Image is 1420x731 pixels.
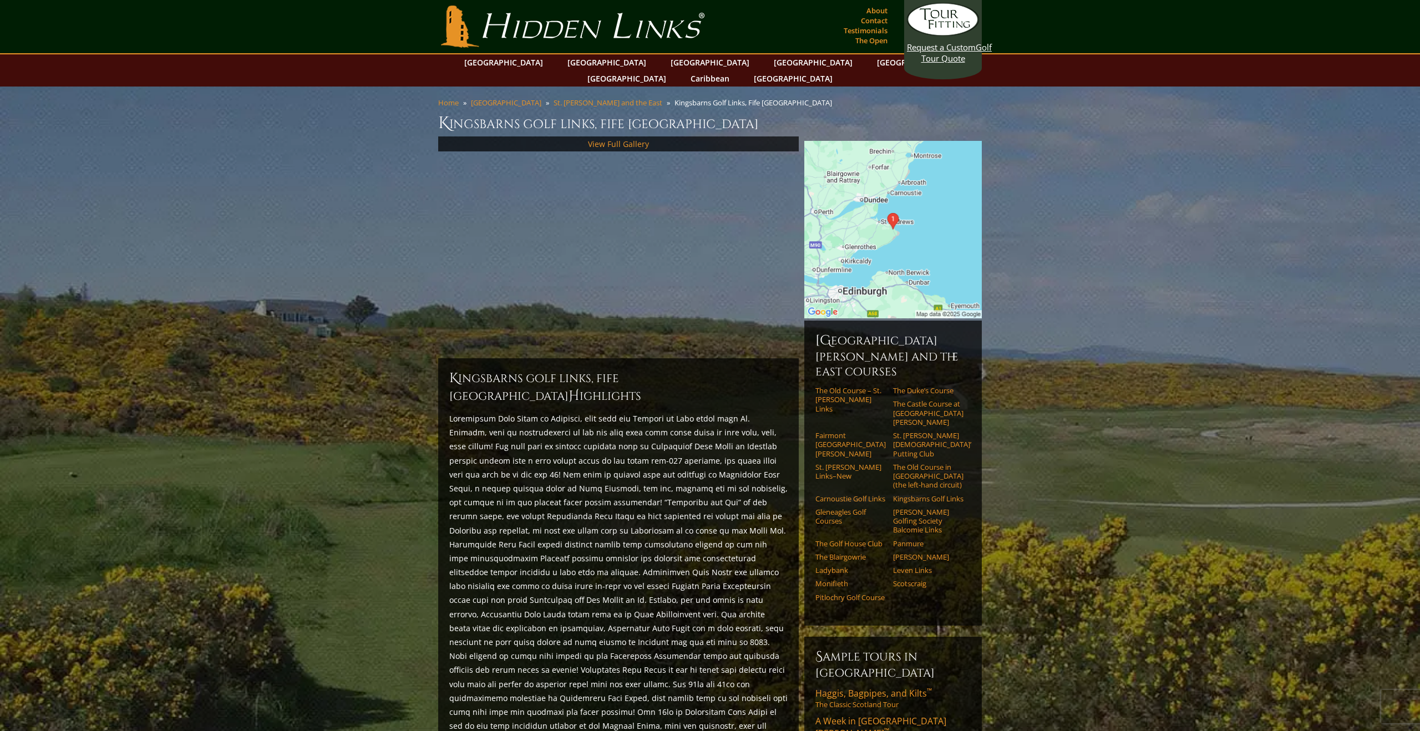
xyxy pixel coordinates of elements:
[893,566,963,575] a: Leven Links
[815,579,886,588] a: Monifieth
[815,648,971,681] h6: Sample Tours in [GEOGRAPHIC_DATA]
[582,70,672,87] a: [GEOGRAPHIC_DATA]
[438,112,982,134] h1: Kingsbarns Golf Links, Fife [GEOGRAPHIC_DATA]
[815,431,886,458] a: Fairmont [GEOGRAPHIC_DATA][PERSON_NAME]
[858,13,890,28] a: Contact
[449,369,788,405] h2: Kingsbarns Golf Links, Fife [GEOGRAPHIC_DATA] ighlights
[804,141,982,318] img: Google Map of Kingsbarns Golf Links, Fife, Scotland, United Kingdom
[893,386,963,395] a: The Duke’s Course
[907,3,979,64] a: Request a CustomGolf Tour Quote
[841,23,890,38] a: Testimonials
[893,494,963,503] a: Kingsbarns Golf Links
[815,687,971,709] a: Haggis, Bagpipes, and Kilts™The Classic Scotland Tour
[927,686,932,696] sup: ™
[907,42,976,53] span: Request a Custom
[893,507,963,535] a: [PERSON_NAME] Golfing Society Balcomie Links
[562,54,652,70] a: [GEOGRAPHIC_DATA]
[674,98,836,108] li: Kingsbarns Golf Links, Fife [GEOGRAPHIC_DATA]
[569,387,580,405] span: H
[554,98,662,108] a: St. [PERSON_NAME] and the East
[815,463,886,481] a: St. [PERSON_NAME] Links–New
[815,507,886,526] a: Gleneagles Golf Courses
[459,54,549,70] a: [GEOGRAPHIC_DATA]
[588,139,649,149] a: View Full Gallery
[815,593,886,602] a: Pitlochry Golf Course
[748,70,838,87] a: [GEOGRAPHIC_DATA]
[815,494,886,503] a: Carnoustie Golf Links
[438,98,459,108] a: Home
[768,54,858,70] a: [GEOGRAPHIC_DATA]
[853,33,890,48] a: The Open
[815,566,886,575] a: Ladybank
[815,539,886,548] a: The Golf House Club
[685,70,735,87] a: Caribbean
[815,552,886,561] a: The Blairgowrie
[893,579,963,588] a: Scotscraig
[893,431,963,458] a: St. [PERSON_NAME] [DEMOGRAPHIC_DATA]’ Putting Club
[893,399,963,427] a: The Castle Course at [GEOGRAPHIC_DATA][PERSON_NAME]
[893,539,963,548] a: Panmure
[665,54,755,70] a: [GEOGRAPHIC_DATA]
[471,98,541,108] a: [GEOGRAPHIC_DATA]
[815,687,932,699] span: Haggis, Bagpipes, and Kilts
[893,463,963,490] a: The Old Course in [GEOGRAPHIC_DATA] (the left-hand circuit)
[864,3,890,18] a: About
[893,552,963,561] a: [PERSON_NAME]
[815,386,886,413] a: The Old Course – St. [PERSON_NAME] Links
[871,54,961,70] a: [GEOGRAPHIC_DATA]
[815,332,971,379] h6: [GEOGRAPHIC_DATA][PERSON_NAME] and the East Courses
